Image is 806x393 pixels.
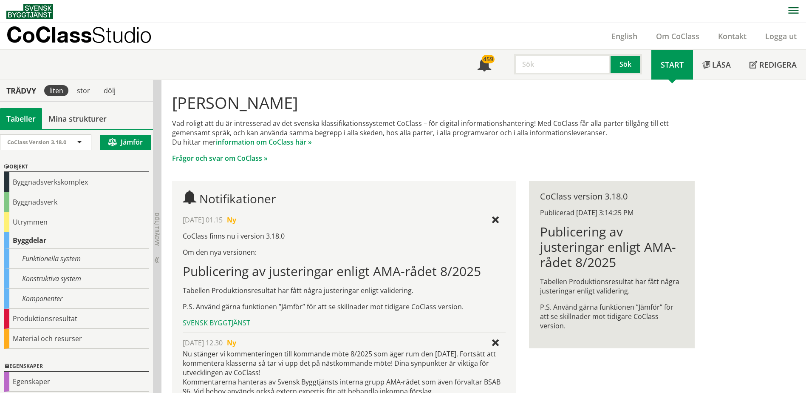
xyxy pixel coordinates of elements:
span: CoClass Version 3.18.0 [7,138,66,146]
div: 459 [482,55,495,63]
span: Redigera [759,60,797,70]
div: Byggnadsverk [4,192,149,212]
div: stor [72,85,95,96]
h1: [PERSON_NAME] [172,93,694,112]
div: Publicerad [DATE] 3:14:25 PM [540,208,683,217]
div: Produktionsresultat [4,309,149,329]
div: Trädvy [2,86,41,95]
input: Sök [514,54,611,74]
p: P.S. Använd gärna funktionen ”Jämför” för att se skillnader mot tidigare CoClass version. [540,302,683,330]
div: Egenskaper [4,372,149,392]
span: Dölj trädvy [153,213,161,246]
div: Komponenter [4,289,149,309]
span: [DATE] 01.15 [183,215,223,225]
div: Egenskaper [4,362,149,372]
button: Sök [611,54,642,74]
span: Ny [227,338,236,347]
p: CoClass [6,30,152,40]
a: information om CoClass här » [216,137,312,147]
p: Tabellen Produktionsresultat har fått några justeringar enligt validering. [183,286,505,295]
p: Tabellen Produktionsresultat har fått några justeringar enligt validering. [540,277,683,296]
a: Läsa [693,50,740,80]
div: Svensk Byggtjänst [183,318,505,327]
span: Ny [227,215,236,225]
div: Byggnadsverkskomplex [4,172,149,192]
span: Notifikationer [478,59,491,72]
div: liten [44,85,68,96]
div: dölj [99,85,121,96]
a: Logga ut [756,31,806,41]
span: Notifikationer [199,191,276,207]
h1: Publicering av justeringar enligt AMA-rådet 8/2025 [183,264,505,279]
p: CoClass finns nu i version 3.18.0 [183,231,505,241]
span: Studio [92,22,152,47]
div: Konstruktiva system [4,269,149,289]
img: Svensk Byggtjänst [6,4,53,19]
div: Funktionella system [4,249,149,269]
a: CoClassStudio [6,23,170,49]
div: Utrymmen [4,212,149,232]
a: Om CoClass [647,31,709,41]
p: Vad roligt att du är intresserad av det svenska klassifikationssystemet CoClass – för digital inf... [172,119,694,147]
a: English [602,31,647,41]
div: Byggdelar [4,232,149,249]
a: Redigera [740,50,806,80]
a: 459 [468,50,501,80]
p: Om den nya versionen: [183,248,505,257]
h1: Publicering av justeringar enligt AMA-rådet 8/2025 [540,224,683,270]
div: CoClass version 3.18.0 [540,192,683,201]
p: P.S. Använd gärna funktionen ”Jämför” för att se skillnader mot tidigare CoClass version. [183,302,505,311]
a: Kontakt [709,31,756,41]
a: Mina strukturer [42,108,113,129]
a: Start [651,50,693,80]
span: Läsa [712,60,731,70]
button: Jämför [100,135,151,150]
span: [DATE] 12.30 [183,338,223,347]
a: Frågor och svar om CoClass » [172,154,268,163]
span: Start [661,60,684,70]
div: Objekt [4,162,149,172]
div: Material och resurser [4,329,149,349]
